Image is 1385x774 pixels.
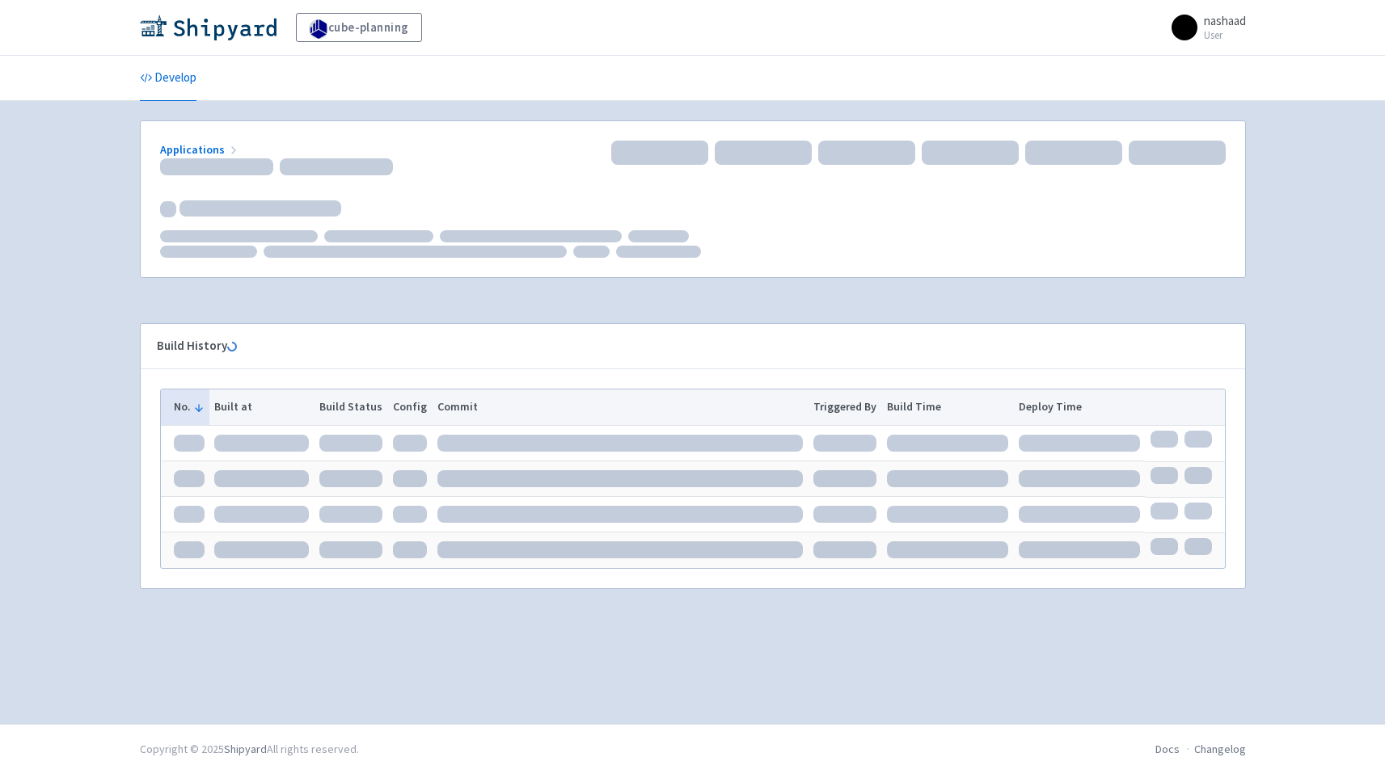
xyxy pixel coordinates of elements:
[1194,742,1246,756] a: Changelog
[432,389,809,425] th: Commit
[809,389,882,425] th: Triggered By
[315,389,388,425] th: Build Status
[157,337,1203,355] div: Build History
[1162,15,1246,40] a: nashaad User
[882,389,1014,425] th: Build Time
[160,142,240,157] a: Applications
[224,742,267,756] a: Shipyard
[140,741,359,758] div: Copyright © 2025 All rights reserved.
[1155,742,1180,756] a: Docs
[209,389,315,425] th: Built at
[1013,389,1145,425] th: Deploy Time
[140,15,277,40] img: Shipyard logo
[296,13,422,42] a: cube-planning
[174,398,205,415] button: No.
[140,56,196,101] a: Develop
[1204,30,1246,40] small: User
[1204,13,1246,28] span: nashaad
[387,389,432,425] th: Config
